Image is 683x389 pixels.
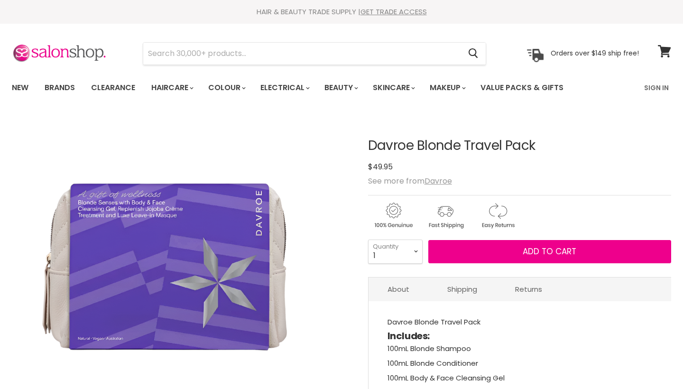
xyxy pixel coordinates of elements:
[369,278,428,301] a: About
[473,78,571,98] a: Value Packs & Gifts
[144,78,199,98] a: Haircare
[496,278,561,301] a: Returns
[5,78,36,98] a: New
[388,329,430,343] strong: Includes:
[5,74,605,102] ul: Main menu
[428,278,496,301] a: Shipping
[143,43,461,65] input: Search
[472,201,523,230] img: returns.gif
[84,78,142,98] a: Clearance
[425,176,452,186] a: Davroe
[201,78,251,98] a: Colour
[360,7,427,17] a: GET TRADE ACCESS
[368,201,418,230] img: genuine.gif
[388,371,652,386] p: 100mL Body & Face Cleansing Gel
[388,357,652,371] p: 100mL Blonde Conditioner
[368,240,423,263] select: Quantity
[523,246,576,257] span: Add to cart
[551,49,639,57] p: Orders over $149 ship free!
[368,139,671,153] h1: Davroe Blonde Travel Pack
[420,201,471,230] img: shipping.gif
[368,161,393,172] span: $49.95
[388,342,652,357] p: 100mL Blonde Shampoo
[638,78,674,98] a: Sign In
[423,78,471,98] a: Makeup
[37,78,82,98] a: Brands
[388,315,652,330] p: Davroe Blonde Travel Pack
[368,176,452,186] span: See more from
[366,78,421,98] a: Skincare
[317,78,364,98] a: Beauty
[143,42,486,65] form: Product
[253,78,315,98] a: Electrical
[428,240,671,264] button: Add to cart
[461,43,486,65] button: Search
